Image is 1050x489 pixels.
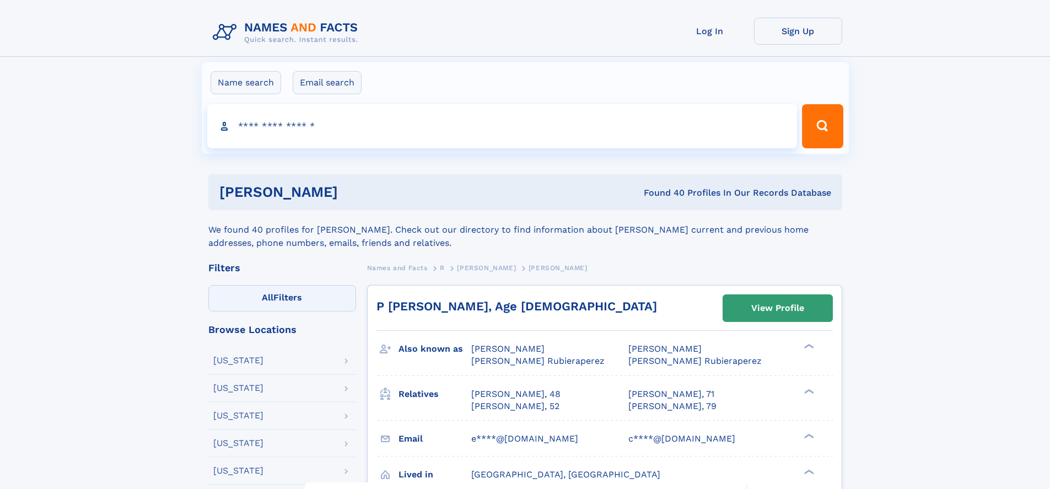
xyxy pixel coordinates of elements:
[293,71,362,94] label: Email search
[219,185,491,199] h1: [PERSON_NAME]
[529,264,588,272] span: [PERSON_NAME]
[376,299,657,313] a: P [PERSON_NAME], Age [DEMOGRAPHIC_DATA]
[399,465,471,484] h3: Lived in
[801,468,815,475] div: ❯
[751,295,804,321] div: View Profile
[208,263,356,273] div: Filters
[399,385,471,404] h3: Relatives
[491,187,831,199] div: Found 40 Profiles In Our Records Database
[801,343,815,350] div: ❯
[262,292,273,303] span: All
[723,295,832,321] a: View Profile
[457,264,516,272] span: [PERSON_NAME]
[213,356,263,365] div: [US_STATE]
[628,343,702,354] span: [PERSON_NAME]
[440,261,445,275] a: R
[628,400,717,412] a: [PERSON_NAME], 79
[628,388,714,400] a: [PERSON_NAME], 71
[457,261,516,275] a: [PERSON_NAME]
[213,439,263,448] div: [US_STATE]
[399,340,471,358] h3: Also known as
[440,264,445,272] span: R
[207,104,798,148] input: search input
[471,356,605,366] span: [PERSON_NAME] Rubieraperez
[802,104,843,148] button: Search Button
[628,356,762,366] span: [PERSON_NAME] Rubieraperez
[754,18,842,45] a: Sign Up
[213,411,263,420] div: [US_STATE]
[801,432,815,439] div: ❯
[211,71,281,94] label: Name search
[213,384,263,393] div: [US_STATE]
[471,400,559,412] a: [PERSON_NAME], 52
[208,325,356,335] div: Browse Locations
[367,261,428,275] a: Names and Facts
[471,343,545,354] span: [PERSON_NAME]
[208,210,842,250] div: We found 40 profiles for [PERSON_NAME]. Check out our directory to find information about [PERSON...
[801,388,815,395] div: ❯
[208,285,356,311] label: Filters
[471,469,660,480] span: [GEOGRAPHIC_DATA], [GEOGRAPHIC_DATA]
[208,18,367,47] img: Logo Names and Facts
[471,388,561,400] a: [PERSON_NAME], 48
[213,466,263,475] div: [US_STATE]
[399,429,471,448] h3: Email
[666,18,754,45] a: Log In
